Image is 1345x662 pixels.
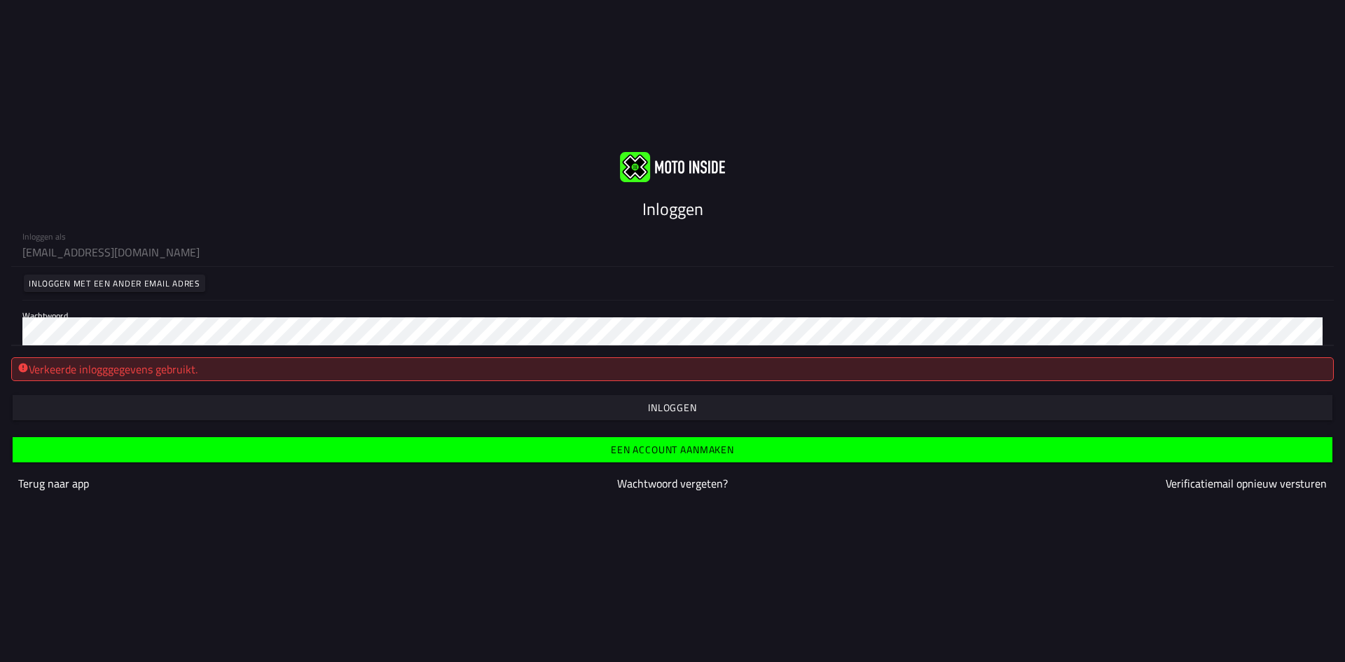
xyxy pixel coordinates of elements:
ion-icon: alert [18,362,29,373]
ion-text: Inloggen [648,403,697,413]
ion-text: Inloggen [642,196,703,221]
a: Terug naar app [18,475,89,492]
ion-button: Een account aanmaken [13,437,1332,462]
a: Verificatiemail opnieuw versturen [1166,475,1327,492]
a: Wachtwoord vergeten? [617,475,728,492]
div: Verkeerde inlogggegevens gebruikt. [11,357,1334,381]
ion-button: Inloggen met een ander email adres [24,275,205,292]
